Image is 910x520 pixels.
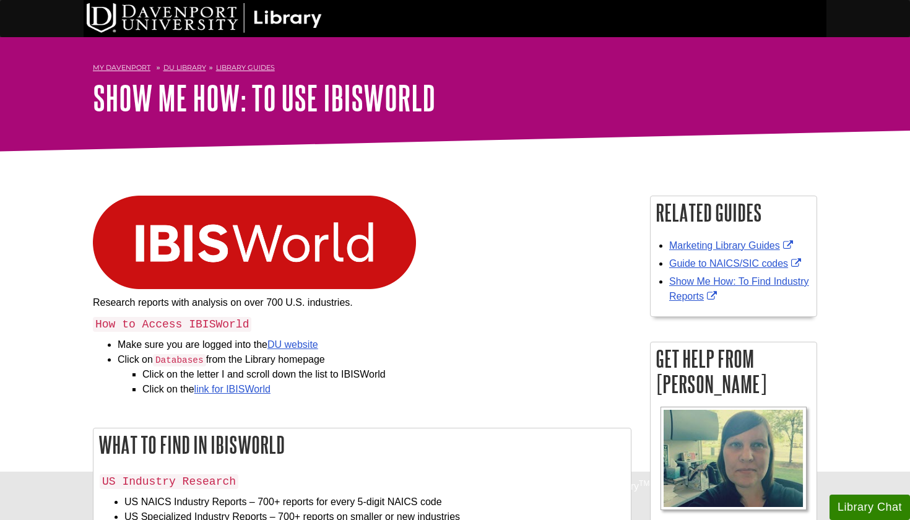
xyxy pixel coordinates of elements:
[153,354,206,366] code: Databases
[93,196,416,289] img: ibisworld logo
[87,3,322,33] img: DU Library
[118,352,631,397] li: Click on from the Library homepage
[93,79,435,117] a: Show Me How: To Use IBISWorld
[651,342,817,401] h2: Get Help From [PERSON_NAME]
[93,428,631,461] h2: What to Find in IBISWorld
[267,339,318,350] a: DU website
[669,240,796,251] a: Link opens in new window
[100,474,238,489] code: US Industry Research
[651,196,817,229] h2: Related Guides
[163,63,206,72] a: DU Library
[142,367,631,382] li: Click on the letter I and scroll down the list to IBISWorld
[661,407,807,511] img: Profile Photo
[669,276,809,301] a: Link opens in new window
[93,63,150,73] a: My Davenport
[142,382,631,397] li: Click on the
[194,384,271,394] a: link for IBISWorld
[93,59,817,79] nav: breadcrumb
[93,295,631,310] p: Research reports with analysis on over 700 U.S. industries.
[124,495,625,509] li: US NAICS Industry Reports – 700+ reports for every 5-digit NAICS code
[93,317,251,332] code: How to Access IBISWorld
[216,63,275,72] a: Library Guides
[830,495,910,520] button: Library Chat
[118,337,631,352] li: Make sure you are logged into the
[669,258,804,269] a: Link opens in new window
